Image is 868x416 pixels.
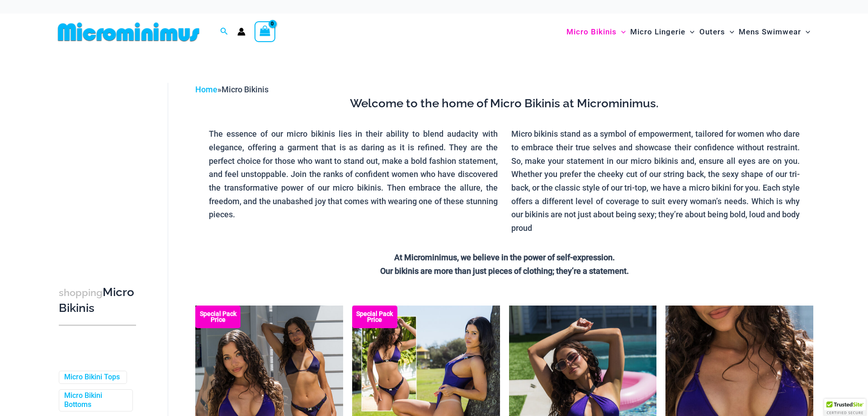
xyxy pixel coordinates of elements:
[202,96,807,111] h3: Welcome to the home of Micro Bikinis at Microminimus.
[380,266,629,276] strong: Our bikinis are more than just pieces of clothing; they’re a statement.
[566,20,617,43] span: Micro Bikinis
[352,311,397,323] b: Special Pack Price
[739,20,801,43] span: Mens Swimwear
[563,17,814,47] nav: Site Navigation
[255,21,275,42] a: View Shopping Cart, empty
[64,391,126,410] a: Micro Bikini Bottoms
[222,85,269,94] span: Micro Bikinis
[685,20,694,43] span: Menu Toggle
[801,20,810,43] span: Menu Toggle
[64,373,120,382] a: Micro Bikini Tops
[699,20,725,43] span: Outers
[59,287,103,298] span: shopping
[697,18,736,46] a: OutersMenu ToggleMenu Toggle
[824,399,866,416] div: TrustedSite Certified
[725,20,734,43] span: Menu Toggle
[209,127,498,221] p: The essence of our micro bikinis lies in their ability to blend audacity with elegance, offering ...
[59,285,136,316] h3: Micro Bikinis
[195,85,217,94] a: Home
[564,18,628,46] a: Micro BikinisMenu ToggleMenu Toggle
[628,18,697,46] a: Micro LingerieMenu ToggleMenu Toggle
[195,85,269,94] span: »
[394,253,615,262] strong: At Microminimus, we believe in the power of self-expression.
[220,26,228,38] a: Search icon link
[736,18,812,46] a: Mens SwimwearMenu ToggleMenu Toggle
[195,311,241,323] b: Special Pack Price
[237,28,245,36] a: Account icon link
[511,127,800,235] p: Micro bikinis stand as a symbol of empowerment, tailored for women who dare to embrace their true...
[59,76,140,257] iframe: TrustedSite Certified
[54,22,203,42] img: MM SHOP LOGO FLAT
[630,20,685,43] span: Micro Lingerie
[617,20,626,43] span: Menu Toggle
